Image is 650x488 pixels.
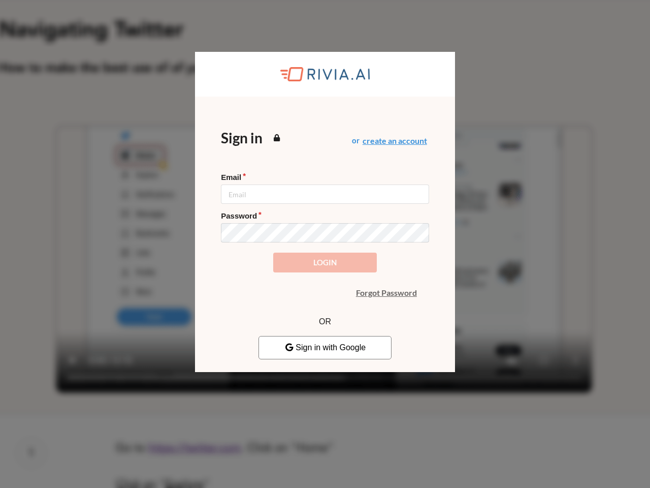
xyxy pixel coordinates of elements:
label: Email [221,172,429,182]
span: Sign in with Google [284,343,366,352]
h4: or [352,136,429,145]
h1: Sign in [221,129,283,147]
p: OR [258,316,392,328]
button: Forgot Password [344,283,429,303]
label: Password [221,211,429,221]
input: Email [221,185,429,204]
button: create an account [363,137,427,145]
button: Sign in with Google [258,336,392,359]
img: wBBU9CcdNicVgAAAABJRU5ErkJggg== [280,67,370,81]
